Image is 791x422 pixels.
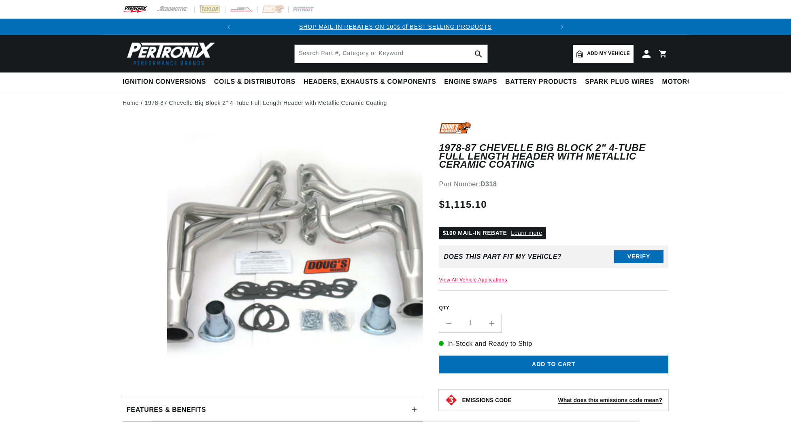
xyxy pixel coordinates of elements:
[581,72,658,92] summary: Spark Plug Wires
[439,179,668,190] div: Part Number:
[102,19,689,35] slideshow-component: Translation missing: en.sections.announcements.announcement_bar
[573,45,634,63] a: Add my vehicle
[439,356,668,374] button: Add to cart
[214,78,296,86] span: Coils & Distributors
[444,78,497,86] span: Engine Swaps
[501,72,581,92] summary: Battery Products
[123,78,206,86] span: Ignition Conversions
[462,397,511,403] strong: EMISSIONS CODE
[511,230,542,236] a: Learn more
[300,72,440,92] summary: Headers, Exhausts & Components
[237,22,555,31] div: Announcement
[439,339,668,349] p: In-Stock and Ready to Ship
[127,405,206,415] h2: Features & Benefits
[505,78,577,86] span: Battery Products
[123,98,668,107] nav: breadcrumbs
[444,253,561,260] div: Does This part fit My vehicle?
[123,398,423,422] summary: Features & Benefits
[210,72,300,92] summary: Coils & Distributors
[470,45,487,63] button: search button
[585,78,654,86] span: Spark Plug Wires
[299,23,492,30] a: SHOP MAIL-IN REBATES ON 100s of BEST SELLING PRODUCTS
[554,19,570,35] button: Translation missing: en.sections.announcements.next_announcement
[462,396,662,404] button: EMISSIONS CODEWhat does this emissions code mean?
[123,40,216,68] img: Pertronix
[221,19,237,35] button: Translation missing: en.sections.announcements.previous_announcement
[237,22,555,31] div: 1 of 2
[445,394,458,407] img: Emissions code
[614,250,663,263] button: Verify
[481,181,497,188] strong: D318
[662,78,710,86] span: Motorcycle
[439,305,668,311] label: QTY
[439,144,668,168] h1: 1978-87 Chevelle Big Block 2" 4-Tube Full Length Header with Metallic Ceramic Coating
[123,72,210,92] summary: Ignition Conversions
[439,197,487,212] span: $1,115.10
[440,72,501,92] summary: Engine Swaps
[439,277,507,283] a: View All Vehicle Applications
[587,50,630,58] span: Add my vehicle
[558,397,662,403] strong: What does this emissions code mean?
[439,227,546,239] p: $100 MAIL-IN REBATE
[304,78,436,86] span: Headers, Exhausts & Components
[295,45,487,63] input: Search Part #, Category or Keyword
[123,122,423,382] media-gallery: Gallery Viewer
[123,98,139,107] a: Home
[145,98,387,107] a: 1978-87 Chevelle Big Block 2" 4-Tube Full Length Header with Metallic Ceramic Coating
[658,72,714,92] summary: Motorcycle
